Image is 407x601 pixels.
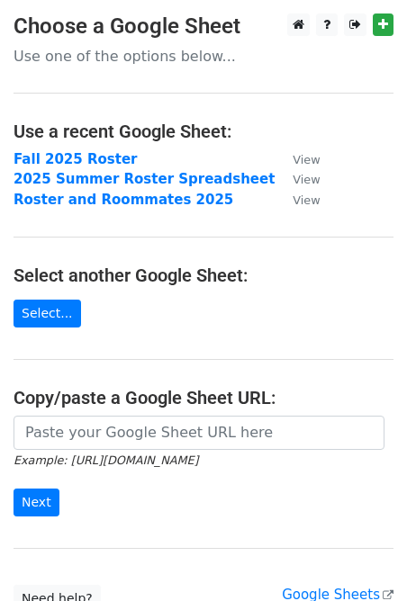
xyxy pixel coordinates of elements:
a: View [275,192,320,208]
input: Next [14,489,59,516]
h3: Choose a Google Sheet [14,13,393,40]
a: View [275,171,320,187]
h4: Use a recent Google Sheet: [14,121,393,142]
small: View [293,173,320,186]
small: View [293,153,320,166]
a: Fall 2025 Roster [14,151,138,167]
small: View [293,193,320,207]
a: 2025 Summer Roster Spreadsheet [14,171,275,187]
a: View [275,151,320,167]
p: Use one of the options below... [14,47,393,66]
a: Roster and Roommates 2025 [14,192,233,208]
h4: Copy/paste a Google Sheet URL: [14,387,393,408]
a: Select... [14,300,81,327]
small: Example: [URL][DOMAIN_NAME] [14,453,198,467]
h4: Select another Google Sheet: [14,265,393,286]
input: Paste your Google Sheet URL here [14,416,384,450]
